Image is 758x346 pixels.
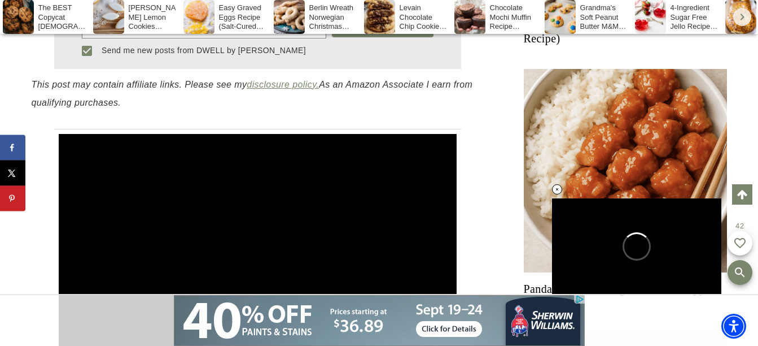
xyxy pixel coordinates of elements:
[721,314,746,339] div: Accessibility Menu
[524,69,727,273] a: Read More Panda Express Orange Chicken (Copycat Recipe)
[32,80,473,107] em: This post may contain affiliate links. Please see my As an Amazon Associate I earn from qualifyin...
[247,80,319,89] a: disclosure policy.
[732,184,752,205] a: Scroll to top
[524,281,727,313] a: Panda Express Orange Chicken (Copycat Recipe)
[174,295,585,346] iframe: Advertisement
